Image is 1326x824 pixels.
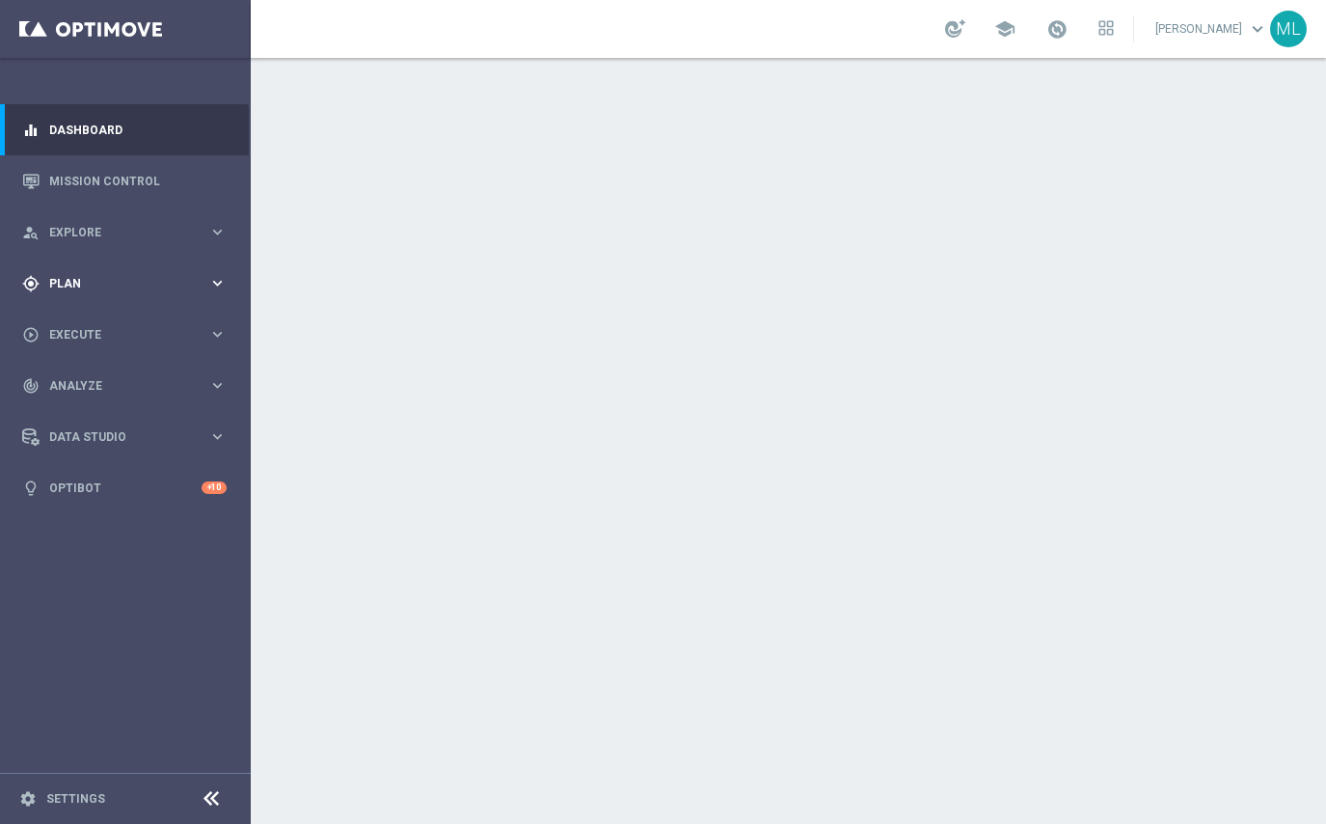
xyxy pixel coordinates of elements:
div: Analyze [22,377,208,395]
a: Dashboard [49,104,227,155]
i: lightbulb [22,480,40,497]
i: gps_fixed [22,275,40,292]
span: Execute [49,329,208,341]
button: gps_fixed Plan keyboard_arrow_right [21,276,228,291]
a: [PERSON_NAME]keyboard_arrow_down [1153,14,1270,43]
i: settings [19,790,37,808]
span: school [994,18,1015,40]
div: Plan [22,275,208,292]
div: Mission Control [22,155,227,206]
div: +10 [202,481,227,494]
button: play_circle_outline Execute keyboard_arrow_right [21,327,228,343]
button: Data Studio keyboard_arrow_right [21,429,228,445]
button: Mission Control [21,174,228,189]
i: track_changes [22,377,40,395]
i: keyboard_arrow_right [208,223,227,241]
button: track_changes Analyze keyboard_arrow_right [21,378,228,394]
div: Explore [22,224,208,241]
div: Execute [22,326,208,343]
a: Mission Control [49,155,227,206]
i: keyboard_arrow_right [208,325,227,343]
div: ML [1270,11,1307,47]
span: Data Studio [49,431,208,443]
a: Optibot [49,462,202,513]
i: keyboard_arrow_right [208,376,227,395]
i: keyboard_arrow_right [208,427,227,446]
span: keyboard_arrow_down [1247,18,1268,40]
div: Dashboard [22,104,227,155]
i: equalizer [22,122,40,139]
button: lightbulb Optibot +10 [21,481,228,496]
span: Plan [49,278,208,289]
i: keyboard_arrow_right [208,274,227,292]
span: Analyze [49,380,208,392]
div: Data Studio [22,428,208,446]
div: Optibot [22,462,227,513]
i: play_circle_outline [22,326,40,343]
button: person_search Explore keyboard_arrow_right [21,225,228,240]
i: person_search [22,224,40,241]
a: Settings [46,793,105,805]
button: equalizer Dashboard [21,123,228,138]
span: Explore [49,227,208,238]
